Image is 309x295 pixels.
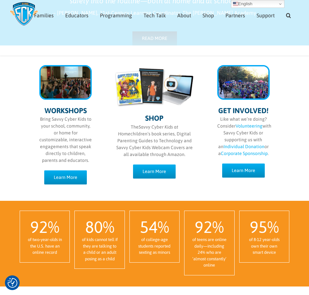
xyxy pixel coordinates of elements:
[34,13,54,18] span: Families
[145,114,164,122] span: SHOP
[257,13,275,18] span: Support
[85,217,103,236] span: 80
[250,217,267,236] span: 95
[232,168,255,173] span: Learn More
[45,106,87,115] span: WORKSHOPS
[115,124,194,158] p: The children’s book series, Digital Parenting Guides to Technology and Savvy Cyber Kids Webcam Co...
[30,217,48,236] span: 92
[103,217,114,236] span: %
[223,144,264,149] a: Individual Donation
[267,217,279,236] span: %
[48,217,59,236] span: %
[81,236,118,262] div: of kids cannot tell if they are talking to a child or an adult posing as a child
[144,13,166,18] span: Tech Talk
[218,106,268,115] span: GET INVOLVED!
[143,169,166,174] span: Learn More
[225,13,245,18] span: Partners
[212,217,224,236] span: %
[221,151,268,156] a: Corporate Sponsorship
[118,124,178,136] i: Savvy Cyber Kids at Home
[100,13,132,18] span: Programming
[136,236,173,256] div: of college-age students reported sexting as minors
[177,13,191,18] span: About
[54,175,77,180] span: Learn More
[203,13,214,18] span: Shop
[191,236,227,269] div: of teens are online daily—including 24% who are ‘almost constantly’ online
[8,278,17,288] button: Consent Preferences
[44,170,87,184] a: Learn More
[115,67,194,108] img: shop-sm
[246,236,282,256] div: of 8-12 year-olds own their own smart device
[27,236,63,256] div: of two-year-olds in the U.S. have an online record
[10,2,38,26] img: Savvy Cyber Kids Logo
[65,13,88,18] span: Educators
[219,66,268,98] img: get-involved-sm
[8,278,17,288] img: Revisit consent button
[140,217,158,236] span: 54
[158,217,169,236] span: %
[195,217,212,236] span: 92
[41,66,90,98] img: programming-sm
[39,116,92,164] p: Bring Savvy Cyber Kids to your school, community, or home for customizable, interactive engagemen...
[217,116,270,157] p: Like what we’re doing? Consider with Savvy Cyber Kids or supporting us with an or a .
[222,164,265,178] a: Learn More
[236,123,262,129] a: Volunteering
[233,1,238,7] img: en
[133,165,176,179] a: Learn More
